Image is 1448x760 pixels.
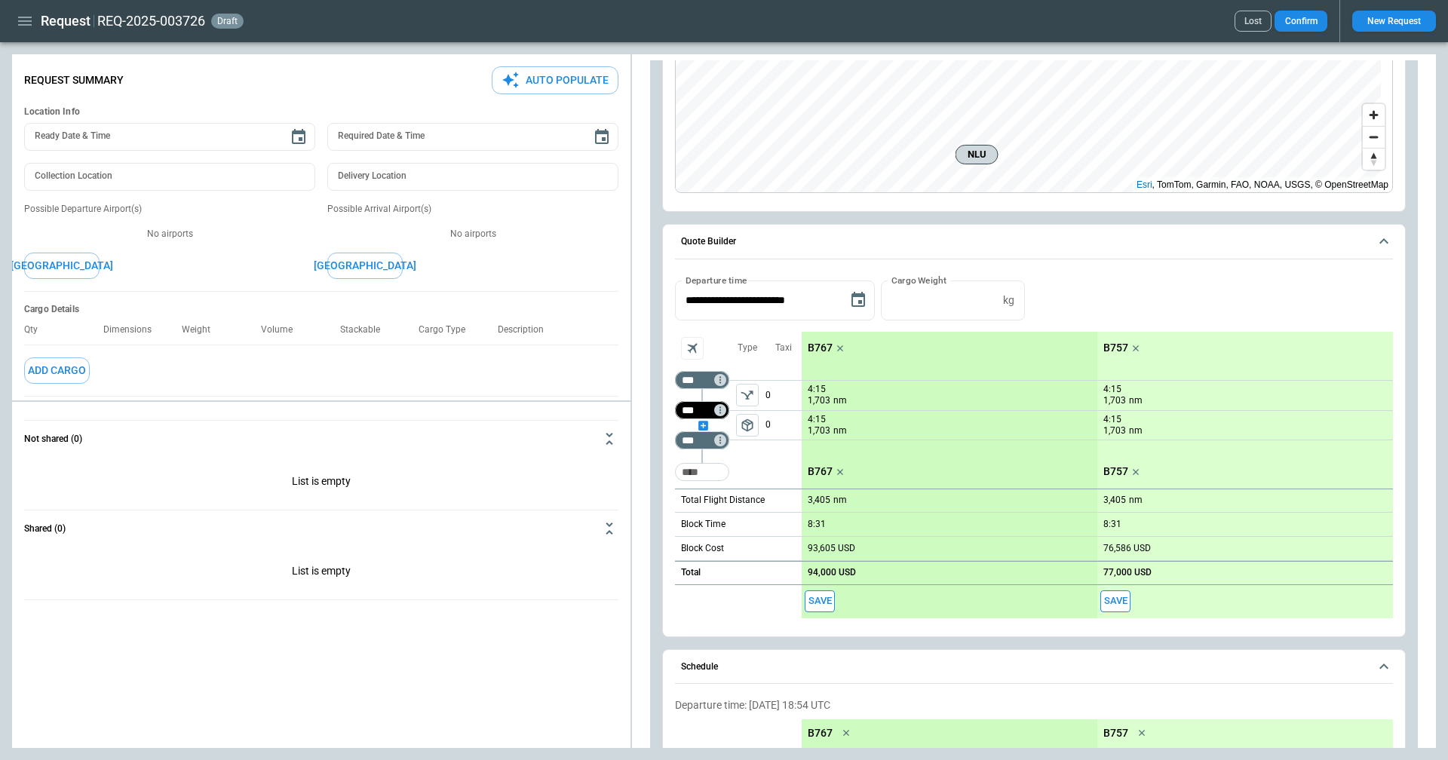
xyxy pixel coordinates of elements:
p: 3,405 [808,495,830,506]
p: 1,703 [808,424,830,437]
span: Aircraft selection [681,337,704,360]
p: ETA [1248,746,1387,759]
span: Type of sector [736,414,759,437]
span: draft [214,16,241,26]
p: ETD [808,746,946,759]
p: Type [738,342,757,354]
button: Quote Builder [675,225,1393,259]
p: Stackable [340,324,392,336]
span: package_2 [740,418,755,433]
p: Volume [261,324,305,336]
p: Possible Arrival Airport(s) [327,203,618,216]
h6: Total [681,568,701,578]
button: Save [1100,590,1130,612]
button: Choose date, selected date is Sep 8, 2025 [843,285,873,315]
p: 1,703 [1103,424,1126,437]
h6: Not shared (0) [24,434,82,444]
p: List is empty [24,547,618,599]
button: left aligned [736,414,759,437]
p: nm [833,394,847,407]
p: nm [833,494,847,507]
p: Departure time: [DATE] 18:54 UTC [675,699,1393,712]
p: Taxi [775,342,792,354]
p: Arr [738,746,791,759]
button: Shared (0) [24,510,618,547]
button: Save [805,590,835,612]
div: Too short [675,463,729,481]
button: Choose date [587,122,617,152]
h6: Cargo Details [24,304,618,315]
div: Not shared (0) [24,457,618,510]
button: Not shared (0) [24,421,618,457]
p: Description [498,324,556,336]
p: ETD [1103,746,1242,759]
span: Type of sector [736,384,759,406]
button: Auto Populate [492,66,618,94]
span: Save this aircraft quote and copy details to clipboard [1100,590,1130,612]
p: Dimensions [103,324,164,336]
div: , TomTom, Garmin, FAO, NOAA, USGS, © OpenStreetMap [1137,177,1388,192]
p: Total Flight Distance [681,494,765,507]
label: Departure time [686,274,747,287]
p: Dep [681,746,734,759]
p: 4:15 [808,384,826,395]
p: 0 [765,381,802,410]
h2: REQ-2025-003726 [97,12,205,30]
h6: Location Info [24,106,618,118]
p: ETA [953,746,1091,759]
div: Quote Builder [675,280,1393,618]
p: B757 [1103,342,1128,354]
p: B767 [808,342,833,354]
button: New Request [1352,11,1436,32]
p: 3,405 [1103,495,1126,506]
div: Not found [675,371,729,389]
p: Block Cost [681,542,724,555]
h6: Quote Builder [681,237,736,247]
div: Not shared (0) [24,547,618,599]
p: B767 [808,727,833,740]
span: Save this aircraft quote and copy details to clipboard [805,590,835,612]
p: Qty [24,324,50,336]
p: 94,000 USD [808,567,856,578]
p: 76,586 USD [1103,543,1151,554]
p: 4:15 [1103,414,1121,425]
p: 93,605 USD [808,543,855,554]
h6: Shared (0) [24,524,66,534]
a: Esri [1137,179,1152,190]
p: No airports [24,228,315,241]
p: nm [1129,494,1143,507]
button: Reset bearing to north [1363,148,1385,170]
button: left aligned [736,384,759,406]
p: Request Summary [24,74,124,87]
div: scrollable content [802,332,1393,618]
p: List is empty [24,457,618,510]
button: Zoom in [1363,104,1385,126]
p: nm [1129,424,1143,437]
p: 8:31 [808,519,826,530]
p: 77,000 USD [1103,567,1152,578]
p: Cargo Type [419,324,477,336]
span: NLU [962,147,992,162]
button: Schedule [675,650,1393,685]
p: 0 [765,411,802,440]
button: [GEOGRAPHIC_DATA] [327,253,403,279]
p: nm [833,424,847,437]
div: Not found [675,431,729,449]
p: 8:31 [1103,519,1121,530]
p: Possible Departure Airport(s) [24,203,315,216]
button: Zoom out [1363,126,1385,148]
p: kg [1003,294,1014,307]
p: 4:15 [808,414,826,425]
button: Confirm [1275,11,1327,32]
h1: Request [41,12,90,30]
button: [GEOGRAPHIC_DATA] [24,253,100,279]
button: Lost [1235,11,1272,32]
p: nm [1129,394,1143,407]
button: Choose date [284,122,314,152]
p: B757 [1103,727,1128,740]
p: 1,703 [1103,394,1126,407]
div: Not found [675,401,729,419]
p: Weight [182,324,222,336]
button: Add Cargo [24,357,90,384]
p: No airports [327,228,618,241]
